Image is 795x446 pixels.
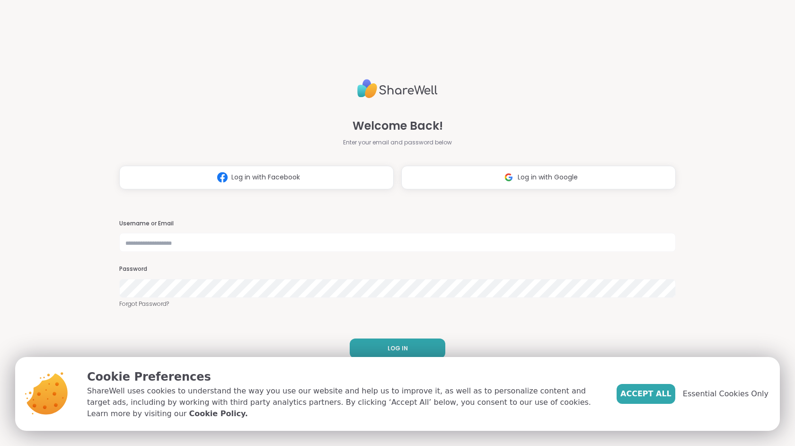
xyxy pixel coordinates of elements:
[119,300,676,308] a: Forgot Password?
[119,265,676,273] h3: Password
[350,339,445,358] button: LOG IN
[683,388,768,400] span: Essential Cookies Only
[388,344,408,353] span: LOG IN
[500,169,518,186] img: ShareWell Logomark
[518,172,578,182] span: Log in with Google
[119,166,394,189] button: Log in with Facebook
[620,388,671,400] span: Accept All
[189,408,247,419] a: Cookie Policy.
[617,384,675,404] button: Accept All
[213,169,231,186] img: ShareWell Logomark
[119,220,676,228] h3: Username or Email
[87,385,601,419] p: ShareWell uses cookies to understand the way you use our website and help us to improve it, as we...
[87,368,601,385] p: Cookie Preferences
[231,172,300,182] span: Log in with Facebook
[353,117,443,134] span: Welcome Back!
[401,166,676,189] button: Log in with Google
[357,75,438,102] img: ShareWell Logo
[343,138,452,147] span: Enter your email and password below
